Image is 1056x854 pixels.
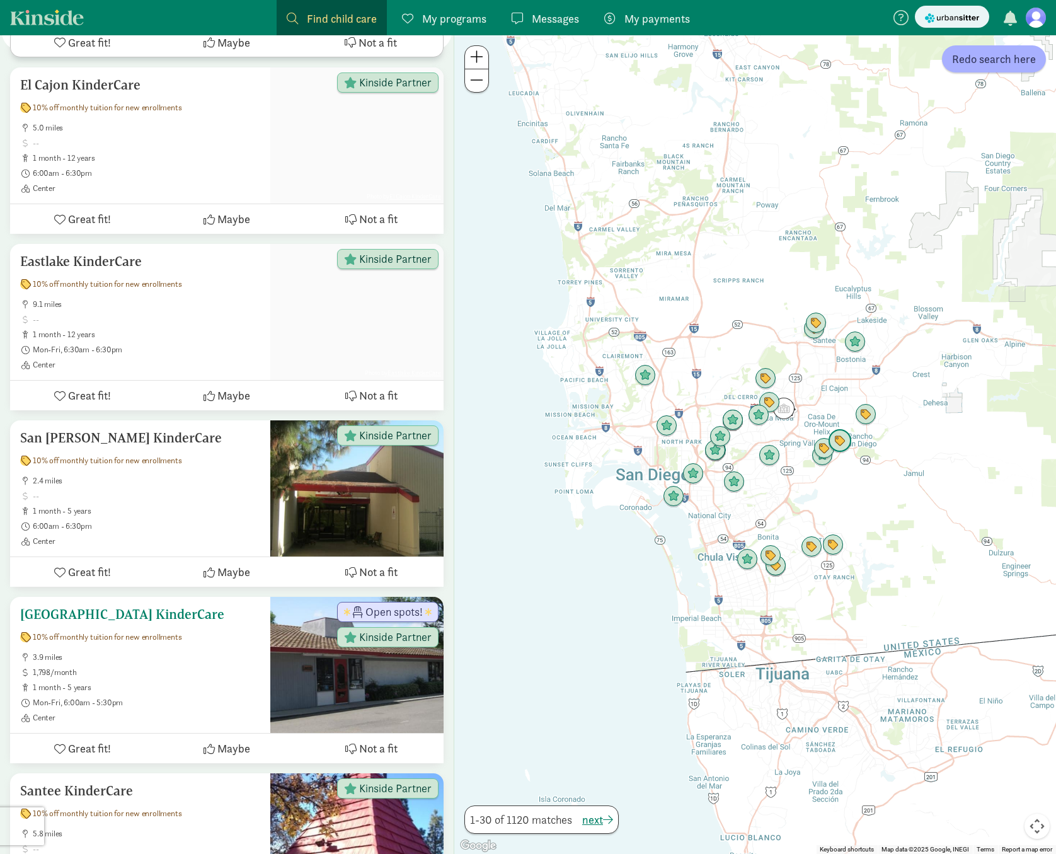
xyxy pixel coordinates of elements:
button: Great fit! [10,204,154,234]
span: 6:00am - 6:30pm [33,168,260,178]
div: Click to see details [813,438,835,459]
span: Great fit! [68,34,111,51]
div: Click to see details [759,392,780,413]
button: Maybe [154,204,299,234]
button: next [582,811,613,828]
button: Keyboard shortcuts [820,845,874,854]
span: Redo search here [952,50,1036,67]
span: Center [33,183,260,193]
a: Kinside [10,9,84,25]
button: Great fit! [10,734,154,763]
span: Great fit! [68,563,111,580]
button: Not a fit [299,28,443,57]
span: Not a fit [359,563,398,580]
div: Click to see details [803,318,825,340]
span: 1 month - 12 years [33,330,260,340]
span: Not a fit [359,387,398,404]
div: Click to see details [828,429,852,453]
span: 1-30 of 1120 matches [470,811,572,828]
span: 1,798/month [33,667,260,678]
span: 2.4 miles [33,476,260,486]
button: Maybe [155,28,299,57]
span: Kinside Partner [359,632,432,643]
span: 10% off monthly tuition for new enrollments [33,279,181,289]
span: Kinside Partner [359,430,432,441]
span: Messages [532,10,579,27]
span: 3.9 miles [33,652,260,662]
span: 6:00am - 6:30pm [33,521,260,531]
span: Center [33,713,260,723]
span: Map data ©2025 Google, INEGI [881,846,969,853]
div: Click to see details [822,534,844,556]
div: Click to see details [844,332,866,353]
h5: El Cajon KinderCare [20,78,260,93]
div: Click to see details [663,486,684,507]
div: Click to see details [805,313,827,334]
button: Great fit! [10,381,154,410]
div: Click to see details [855,404,876,425]
button: Redo search here [942,45,1046,72]
span: 5.8 miles [33,829,260,839]
span: 10% off monthly tuition for new enrollments [33,809,181,819]
div: Click to see details [776,399,798,420]
div: Click to see details [704,440,726,461]
div: Click to see details [705,440,726,461]
div: Click to see details [801,536,822,558]
span: Maybe [217,34,250,51]
button: Not a fit [299,204,444,234]
button: Not a fit [299,734,444,763]
a: Terms (opens in new tab) [977,846,994,853]
span: Center [33,536,260,546]
span: Great fit! [68,211,111,228]
span: Mon-Fri, 6:30am - 6:30pm [33,345,260,355]
button: Maybe [154,557,299,587]
button: Great fit! [10,557,154,587]
span: Not a fit [359,211,398,228]
div: Click to see details [723,471,745,493]
span: Kinside Partner [359,77,432,88]
span: Maybe [217,740,250,757]
button: Not a fit [299,557,444,587]
span: 1 month - 5 years [33,506,260,516]
img: Google [457,838,499,854]
h5: Eastlake KinderCare [20,254,260,269]
span: 10% off monthly tuition for new enrollments [33,103,181,113]
span: 5.0 miles [33,123,260,133]
div: Click to see details [812,445,833,466]
h5: Santee KinderCare [20,783,260,799]
a: Report a map error [1002,846,1052,853]
button: Not a fit [299,381,444,410]
div: Click to see details [656,415,677,437]
span: Kinside Partner [359,783,432,794]
div: Click to see details [737,549,758,570]
span: My payments [624,10,690,27]
a: El Cajon KinderCare [389,192,441,200]
div: Click to see details [760,545,781,567]
span: Maybe [217,387,250,404]
h5: [GEOGRAPHIC_DATA] KinderCare [20,607,260,622]
span: Mon-Fri, 6:00am - 5:30pm [33,698,260,708]
span: 1 month - 12 years [33,153,260,163]
span: Photo by [364,189,444,204]
span: Maybe [217,211,250,228]
div: Click to see details [682,463,704,485]
div: Click to see details [765,555,786,577]
span: Maybe [217,563,250,580]
button: Map camera controls [1024,814,1050,839]
div: Click to see details [748,405,769,426]
span: Kinside Partner [359,253,432,265]
span: Center [33,360,260,370]
span: Great fit! [68,740,111,757]
h5: San [PERSON_NAME] KinderCare [20,430,260,446]
div: Click to see details [773,398,795,419]
span: Great fit! [68,387,111,404]
span: Photo by [362,366,444,380]
div: Click to see details [755,368,776,389]
a: Eastlake KinderCare [387,369,441,377]
span: Open spots! [365,606,423,618]
img: urbansitter_logo_small.svg [925,11,979,25]
button: Maybe [154,381,299,410]
span: Find child care [307,10,377,27]
a: Open this area in Google Maps (opens a new window) [457,838,499,854]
